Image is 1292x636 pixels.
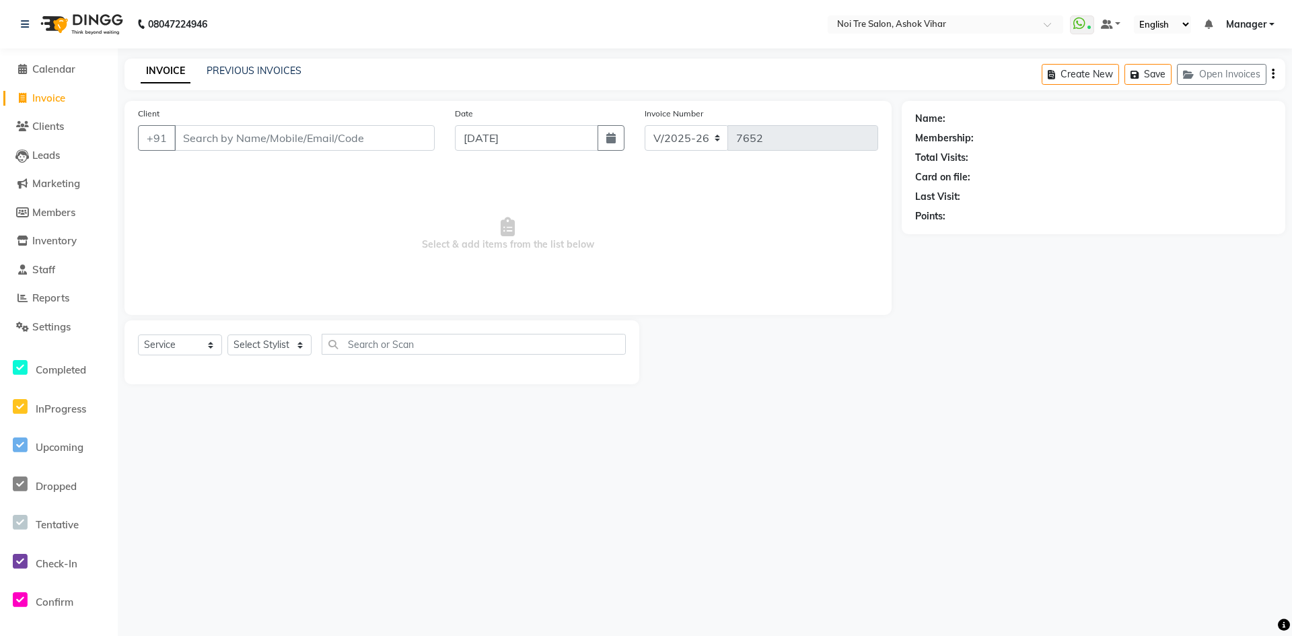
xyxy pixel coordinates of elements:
[915,209,945,223] div: Points:
[36,402,86,415] span: InProgress
[915,131,974,145] div: Membership:
[36,363,86,376] span: Completed
[3,176,114,192] a: Marketing
[3,205,114,221] a: Members
[32,206,75,219] span: Members
[3,91,114,106] a: Invoice
[174,125,435,151] input: Search by Name/Mobile/Email/Code
[3,62,114,77] a: Calendar
[1042,64,1119,85] button: Create New
[138,167,878,302] span: Select & add items from the list below
[32,120,64,133] span: Clients
[32,263,55,276] span: Staff
[141,59,190,83] a: INVOICE
[3,291,114,306] a: Reports
[3,148,114,164] a: Leads
[3,119,114,135] a: Clients
[32,291,69,304] span: Reports
[36,518,79,531] span: Tentative
[138,125,176,151] button: +91
[36,557,77,570] span: Check-In
[3,262,114,278] a: Staff
[32,320,71,333] span: Settings
[915,112,945,126] div: Name:
[36,441,83,454] span: Upcoming
[1124,64,1172,85] button: Save
[207,65,301,77] a: PREVIOUS INVOICES
[322,334,626,355] input: Search or Scan
[3,320,114,335] a: Settings
[138,108,159,120] label: Client
[32,63,75,75] span: Calendar
[34,5,127,43] img: logo
[455,108,473,120] label: Date
[915,190,960,204] div: Last Visit:
[645,108,703,120] label: Invoice Number
[915,170,970,184] div: Card on file:
[32,177,80,190] span: Marketing
[1177,64,1266,85] button: Open Invoices
[36,480,77,493] span: Dropped
[3,234,114,249] a: Inventory
[32,92,65,104] span: Invoice
[1226,17,1266,32] span: Manager
[32,234,77,247] span: Inventory
[148,5,207,43] b: 08047224946
[32,149,60,162] span: Leads
[915,151,968,165] div: Total Visits:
